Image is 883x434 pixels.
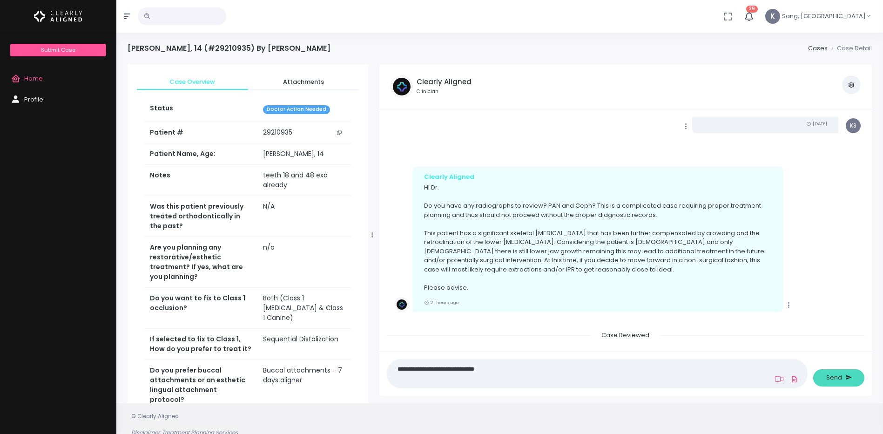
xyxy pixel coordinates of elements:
[257,165,351,196] td: teeth 18 and 48 exo already
[256,77,352,87] span: Attachments
[144,237,257,288] th: Are you planning any restorative/esthetic treatment? If yes, what are you planning?
[826,373,842,382] span: Send
[24,74,43,83] span: Home
[789,371,800,387] a: Add Files
[424,183,772,292] p: Hi Dr. Do you have any radiographs to review? PAN and Ceph? This is a complicated case requiring ...
[828,44,872,53] li: Case Detail
[34,7,82,26] img: Logo Horizontal
[24,95,43,104] span: Profile
[590,328,661,342] span: Case Reviewed
[144,98,257,122] th: Status
[773,375,785,383] a: Add Loom Video
[257,237,351,288] td: n/a
[417,88,472,95] small: Clinician
[144,77,241,87] span: Case Overview
[417,78,472,86] h5: Clearly Aligned
[144,360,257,411] th: Do you prefer buccal attachments or an esthetic lingual attachment protocol?
[128,44,330,53] h4: [PERSON_NAME], 14 (#29210935) By [PERSON_NAME]
[846,118,861,133] span: KS
[257,360,351,411] td: Buccal attachments - 7 days aligner
[144,122,257,143] th: Patient #
[813,369,864,387] button: Send
[257,329,351,360] td: Sequential Distalization
[144,196,257,237] th: Was this patient previously treated orthodontically in the past?
[144,329,257,360] th: If selected to fix to Class 1, How do you prefer to treat it?
[782,12,866,21] span: Sang, [GEOGRAPHIC_DATA]
[41,46,75,54] span: Submit Case
[257,143,351,165] td: [PERSON_NAME], 14
[10,44,106,56] a: Submit Case
[257,122,351,143] td: 29210935
[424,172,772,182] div: Clearly Aligned
[746,6,758,13] span: 29
[128,64,368,406] div: scrollable content
[263,105,330,114] span: Doctor Action Needed
[257,196,351,237] td: N/A
[424,299,458,305] small: 21 hours ago
[144,143,257,165] th: Patient Name, Age:
[765,9,780,24] span: K
[144,165,257,196] th: Notes
[808,44,828,53] a: Cases
[257,288,351,329] td: Both (Class 1 [MEDICAL_DATA] & Class 1 Canine)
[806,121,827,127] small: [DATE]
[144,288,257,329] th: Do you want to fix to Class 1 occlusion?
